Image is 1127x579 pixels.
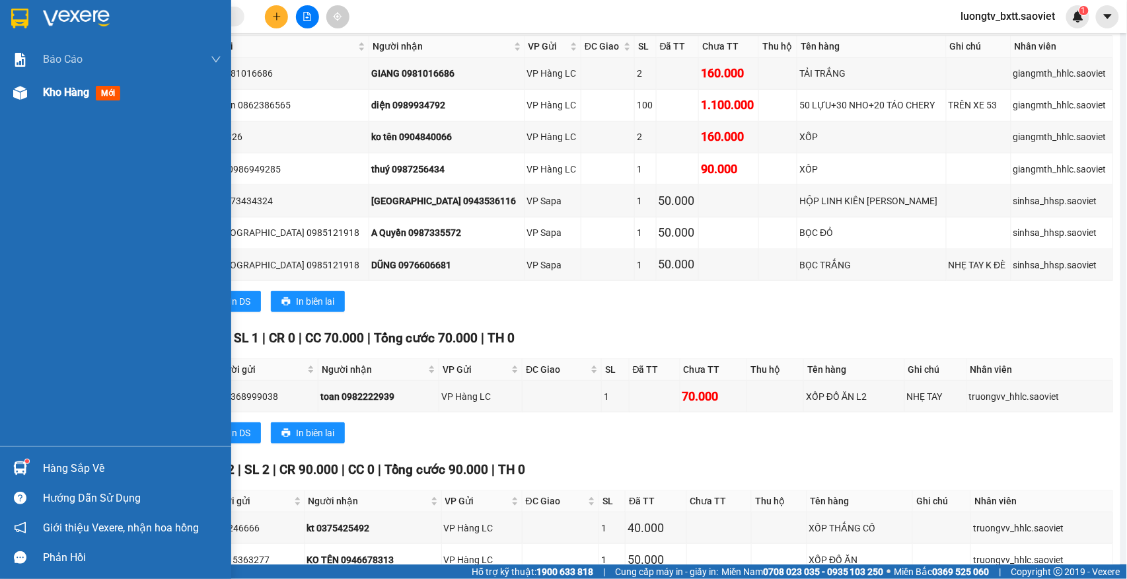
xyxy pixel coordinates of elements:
button: printerIn biên lai [271,422,345,444]
div: NHẸ TAY K ĐÈ [949,258,1009,272]
div: giangmth_hhlc.saoviet [1013,130,1110,144]
div: sinhsa_hhsp.saoviet [1013,225,1110,240]
div: VP Sapa [527,194,579,208]
div: truongvv_hhlc.saoviet [973,553,1110,567]
span: Người gửi [208,494,291,508]
div: giangmth_hhlc.saoviet [1013,98,1110,112]
td: VP Hàng LC [525,90,581,122]
sup: 1 [25,459,29,463]
img: icon-new-feature [1072,11,1084,22]
div: sinhsa_hhsp.saoviet [1013,194,1110,208]
div: Phản hồi [43,548,221,568]
span: TH 0 [488,330,515,346]
th: Đã TT [626,490,686,512]
img: logo-vxr [11,9,28,28]
span: caret-down [1102,11,1114,22]
strong: 0708 023 035 - 0935 103 250 [763,566,884,577]
span: SL 2 [244,462,270,477]
div: 50.000 [628,551,684,569]
span: Tổng cước 70.000 [374,330,478,346]
span: ĐC Giao [526,362,588,377]
div: 1 [601,521,623,535]
span: | [342,462,345,477]
div: 50.000 [659,223,697,242]
div: 160.000 [701,64,756,83]
td: VP Sapa [525,217,581,249]
div: BỌC ĐỎ [799,225,943,240]
div: HỘP LINH KIÊN [PERSON_NAME] [799,194,943,208]
div: A Quyền 0987335572 [371,225,523,240]
div: XỐP ĐỒ ĂN [809,553,911,567]
div: 2 [637,66,653,81]
div: XỐP ĐỒ ĂN L2 [806,389,902,404]
span: Tổng cước 90.000 [384,462,489,477]
div: truongvv_hhlc.saoviet [973,521,1110,535]
span: In biên lai [296,294,334,309]
th: Tên hàng [804,359,905,381]
span: Cung cấp máy in - giấy in: [615,564,718,579]
div: VP Hàng LC [441,389,520,404]
div: KT 0368999038 [212,389,316,404]
div: 0328246666 [207,521,303,535]
div: Hướng dẫn sử dụng [43,488,221,508]
th: Đã TT [630,359,680,381]
span: | [492,462,495,477]
th: SL [599,490,626,512]
div: thuý 0987256434 [371,162,523,176]
div: giangmth_hhlc.saoviet [1013,162,1110,176]
div: 1 [637,258,653,272]
span: | [367,330,371,346]
span: message [14,551,26,564]
th: Chưa TT [687,490,752,512]
div: kt 0375425492 [307,521,439,535]
span: printer [281,428,291,439]
span: question-circle [14,492,26,504]
td: VP Hàng LC [525,122,581,153]
th: Đã TT [657,36,700,58]
td: VP Hàng LC [442,512,523,544]
span: In DS [229,426,250,440]
span: | [262,330,266,346]
td: VP Hàng LC [525,153,581,185]
img: warehouse-icon [13,461,27,475]
div: [GEOGRAPHIC_DATA] 0943536116 [371,194,523,208]
td: VP Sapa [525,185,581,217]
span: copyright [1054,567,1063,576]
div: ko tên 0904840066 [371,130,523,144]
button: aim [326,5,349,28]
th: Tên hàng [807,490,914,512]
span: SL 1 [234,330,259,346]
th: Nhân viên [1011,36,1113,58]
div: 40.000 [628,519,684,537]
div: 100 [637,98,653,112]
span: Người gửi [213,362,305,377]
span: Báo cáo [43,51,83,67]
span: CC 0 [348,462,375,477]
th: Chưa TT [680,359,747,381]
th: SL [635,36,656,58]
div: VP Sapa [527,258,579,272]
div: 160.000 [701,128,756,146]
td: VP Hàng LC [442,544,523,576]
th: Thu hộ [752,490,807,512]
div: khhong tên 0862386565 [190,98,367,112]
div: Trang [GEOGRAPHIC_DATA] 0985121918 [190,258,367,272]
span: | [238,462,241,477]
th: Nhân viên [971,490,1113,512]
sup: 1 [1079,6,1089,15]
span: luongtv_bxtt.saoviet [951,8,1066,24]
span: In biên lai [296,426,334,440]
span: ĐC Giao [526,494,585,508]
span: Người nhận [373,39,511,54]
span: ⚪️ [887,569,891,574]
span: mới [96,86,120,100]
div: toan 0982222939 [320,389,437,404]
td: VP Hàng LC [525,58,581,89]
div: 90.000 [701,160,756,178]
div: Hàng sắp về [43,459,221,479]
span: | [378,462,381,477]
span: CR 90.000 [279,462,338,477]
div: VP Hàng LC [444,521,520,535]
button: printerIn DS [204,291,261,312]
span: VP Gửi [528,39,567,54]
